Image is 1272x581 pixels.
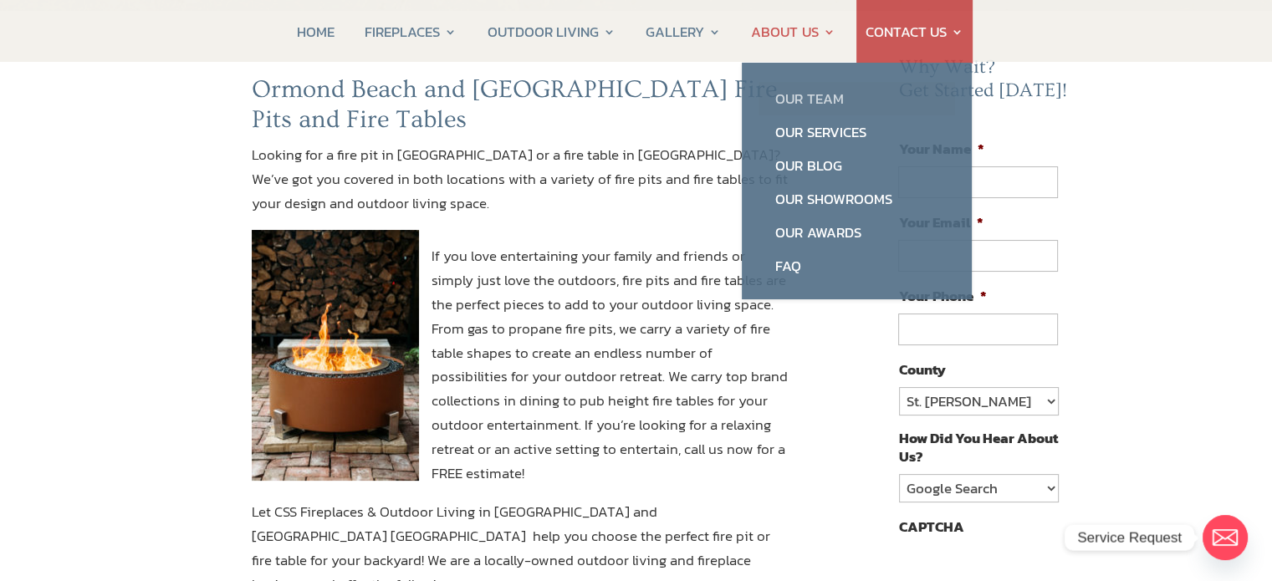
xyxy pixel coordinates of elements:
[252,244,789,500] p: If you love entertaining your family and friends or simply just love the outdoors, fire pits and ...
[252,143,789,230] p: Looking for a fire pit in [GEOGRAPHIC_DATA] or a fire table in [GEOGRAPHIC_DATA]? We’ve got you c...
[898,360,945,379] label: County
[759,82,955,115] a: Our Team
[252,74,789,143] h2: Ormond Beach and [GEOGRAPHIC_DATA] Fire Pits and Fire Tables
[759,149,955,182] a: Our Blog
[759,216,955,249] a: Our Awards
[898,517,963,536] label: CAPTCHA
[759,182,955,216] a: Our Showrooms
[759,249,955,283] a: FAQ
[759,115,955,149] a: Our Services
[898,429,1057,466] label: How Did You Hear About Us?
[1203,515,1248,560] a: Email
[898,56,1070,110] h2: Why Wait? Get Started [DATE]!
[252,230,419,481] img: breeo fire pit jacksonville
[898,287,986,305] label: Your Phone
